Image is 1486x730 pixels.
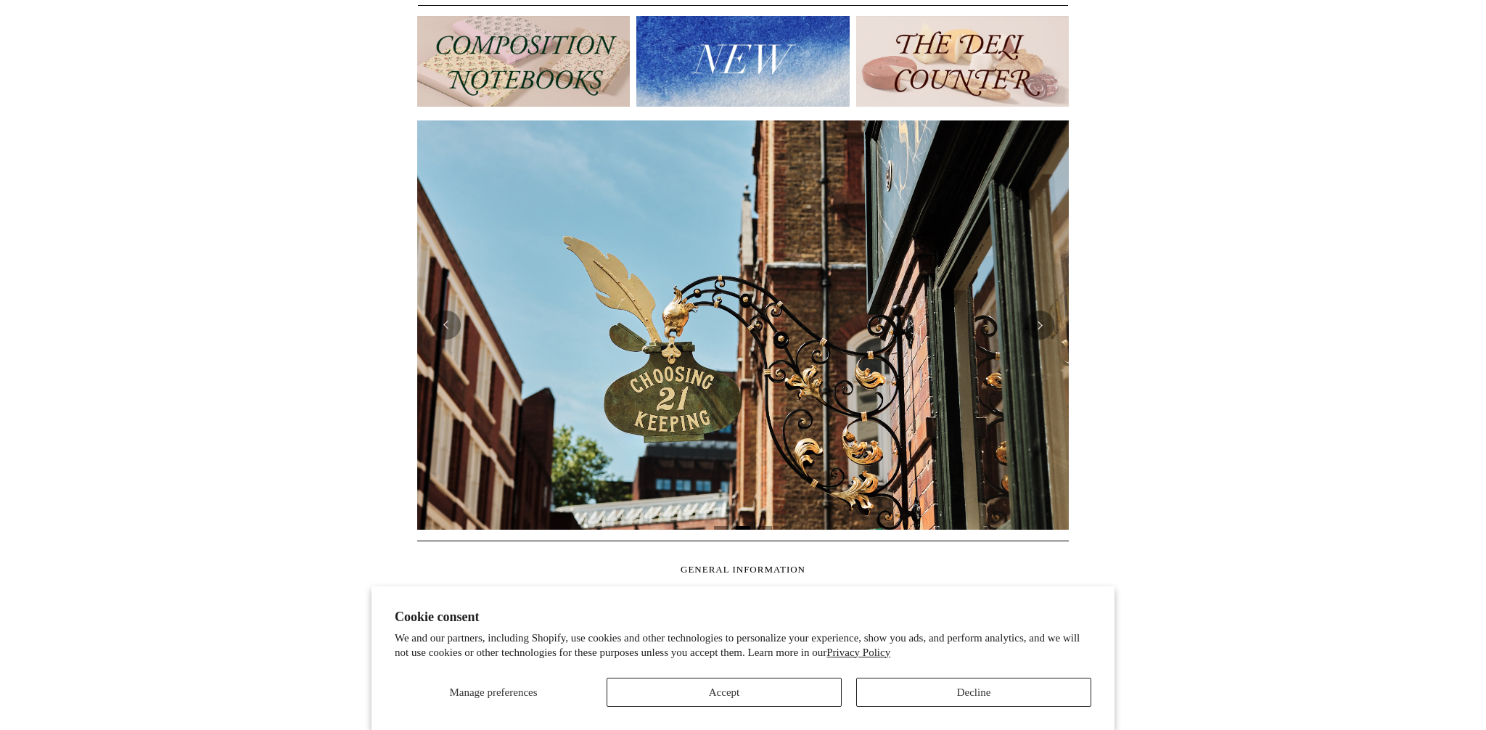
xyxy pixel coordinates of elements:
[395,610,1091,625] h2: Cookie consent
[395,631,1091,660] p: We and our partners, including Shopify, use cookies and other technologies to personalize your ex...
[758,526,772,530] button: Page 3
[714,526,728,530] button: Page 1
[395,678,592,707] button: Manage preferences
[432,311,461,340] button: Previous
[736,526,750,530] button: Page 2
[417,16,630,107] img: 202302 Composition ledgers.jpg__PID:69722ee6-fa44-49dd-a067-31375e5d54ec
[449,686,537,698] span: Manage preferences
[856,678,1091,707] button: Decline
[607,678,842,707] button: Accept
[417,120,1069,530] img: Copyright Choosing Keeping 20190711 LS Homepage 7.jpg__PID:4c49fdcc-9d5f-40e8-9753-f5038b35abb7
[1025,311,1054,340] button: Next
[636,16,849,107] img: New.jpg__PID:f73bdf93-380a-4a35-bcfe-7823039498e1
[681,564,805,575] span: GENERAL INFORMATION
[826,647,890,658] a: Privacy Policy
[856,16,1069,107] img: The Deli Counter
